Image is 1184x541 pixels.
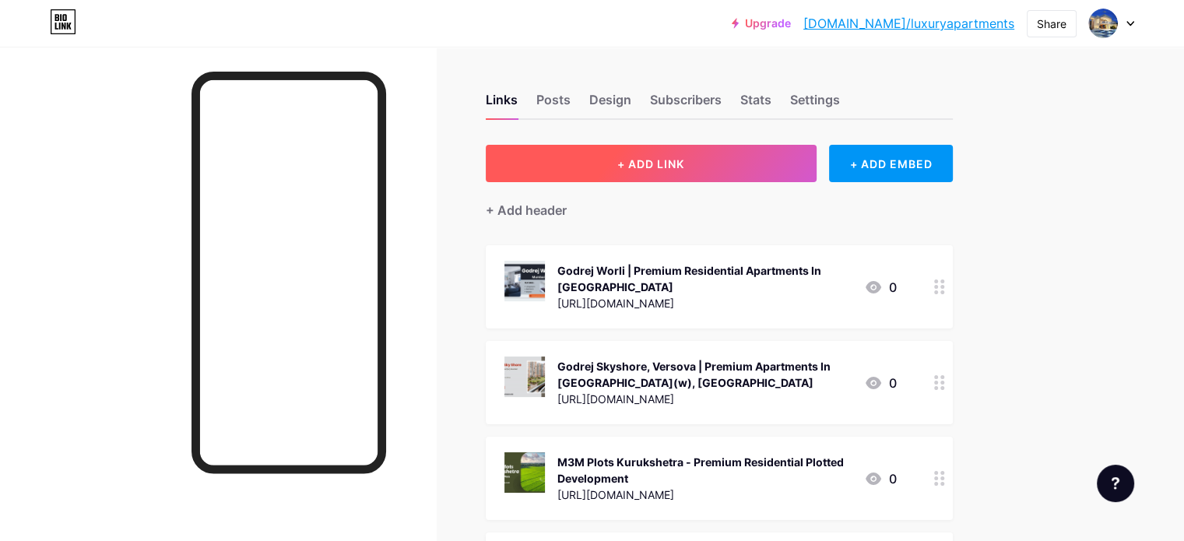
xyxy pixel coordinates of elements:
button: + ADD LINK [486,145,817,182]
div: Godrej Worli | Premium Residential Apartments In [GEOGRAPHIC_DATA] [557,262,852,295]
div: + ADD EMBED [829,145,953,182]
div: Stats [740,90,771,118]
div: 0 [864,278,897,297]
a: Upgrade [732,17,791,30]
div: [URL][DOMAIN_NAME] [557,487,852,503]
div: 0 [864,469,897,488]
div: Settings [790,90,840,118]
a: [DOMAIN_NAME]/luxuryapartments [803,14,1014,33]
div: Posts [536,90,571,118]
div: M3M Plots Kurukshetra - Premium Residential Plotted Development [557,454,852,487]
img: luxuryapartments [1088,9,1118,38]
img: Godrej Skyshore, Versova | Premium Apartments In Andheri(w), Mumbai [504,357,545,397]
div: [URL][DOMAIN_NAME] [557,295,852,311]
div: 0 [864,374,897,392]
div: Godrej Skyshore, Versova | Premium Apartments In [GEOGRAPHIC_DATA](w), [GEOGRAPHIC_DATA] [557,358,852,391]
img: M3M Plots Kurukshetra - Premium Residential Plotted Development [504,452,545,493]
div: + Add header [486,201,567,220]
img: Godrej Worli | Premium Residential Apartments In Mumbai [504,261,545,301]
div: [URL][DOMAIN_NAME] [557,391,852,407]
div: Share [1037,16,1066,32]
div: Design [589,90,631,118]
div: Subscribers [650,90,722,118]
div: Links [486,90,518,118]
span: + ADD LINK [617,157,684,170]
